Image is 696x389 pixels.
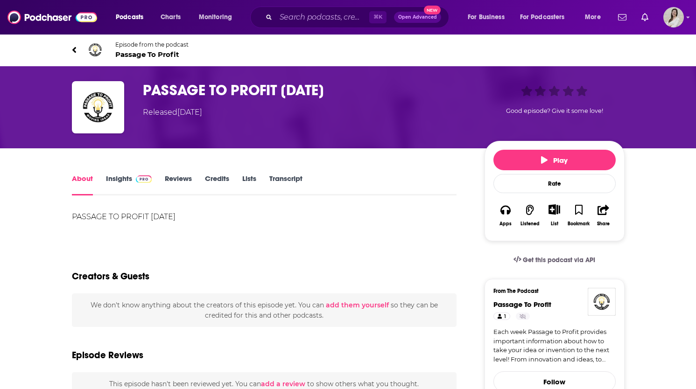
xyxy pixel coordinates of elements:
[199,11,232,24] span: Monitoring
[493,288,608,294] h3: From The Podcast
[567,198,591,232] button: Bookmark
[514,10,578,25] button: open menu
[591,198,615,232] button: Share
[520,11,565,24] span: For Podcasters
[493,313,510,320] a: 1
[326,301,389,309] button: add them yourself
[394,12,441,23] button: Open AdvancedNew
[72,81,124,133] img: PASSAGE TO PROFIT 9-8-19
[259,7,458,28] div: Search podcasts, credits, & more...
[545,204,564,215] button: Show More Button
[493,198,518,232] button: Apps
[663,7,684,28] span: Logged in as britt11559
[155,10,186,25] a: Charts
[597,221,610,227] div: Share
[523,256,595,264] span: Get this podcast via API
[568,221,590,227] div: Bookmark
[205,174,229,195] a: Credits
[136,175,152,183] img: Podchaser Pro
[72,210,457,223] div: PASSAGE TO PROFIT [DATE]
[165,174,192,195] a: Reviews
[72,174,93,195] a: About
[493,327,616,364] a: Each week Passage to Profit provides important information about how to take your idea or inventi...
[115,50,189,59] span: Passage To Profit
[499,221,512,227] div: Apps
[369,11,387,23] span: ⌘ K
[143,107,202,118] div: Released [DATE]
[143,81,470,99] h1: PASSAGE TO PROFIT 9-8-19
[518,198,542,232] button: Listened
[192,10,244,25] button: open menu
[520,221,540,227] div: Listened
[542,198,566,232] div: Show More ButtonList
[506,107,603,114] span: Good episode? Give it some love!
[72,349,143,361] h3: Episode Reviews
[541,156,568,165] span: Play
[506,249,603,271] a: Get this podcast via API
[663,7,684,28] button: Show profile menu
[663,7,684,28] img: User Profile
[276,10,369,25] input: Search podcasts, credits, & more...
[116,11,143,24] span: Podcasts
[109,10,155,25] button: open menu
[551,221,558,227] div: List
[493,174,616,193] div: Rate
[7,8,97,26] img: Podchaser - Follow, Share and Rate Podcasts
[261,379,305,389] button: add a review
[461,10,516,25] button: open menu
[84,39,106,61] img: Passage To Profit
[72,271,149,282] h2: Creators & Guests
[424,6,441,14] span: New
[468,11,505,24] span: For Business
[578,10,612,25] button: open menu
[242,174,256,195] a: Lists
[72,39,625,61] a: Passage To ProfitEpisode from the podcastPassage To Profit
[398,15,437,20] span: Open Advanced
[614,9,630,25] a: Show notifications dropdown
[269,174,302,195] a: Transcript
[161,11,181,24] span: Charts
[106,174,152,195] a: InsightsPodchaser Pro
[588,288,616,316] img: Passage To Profit
[109,380,419,388] span: This episode hasn't been reviewed yet. You can to show others what you thought.
[493,150,616,170] button: Play
[585,11,601,24] span: More
[91,301,438,320] span: We don't know anything about the creators of this episode yet . You can so they can be credited f...
[504,312,506,321] span: 1
[115,41,189,48] span: Episode from the podcast
[638,9,652,25] a: Show notifications dropdown
[493,300,551,309] a: Passage To Profit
